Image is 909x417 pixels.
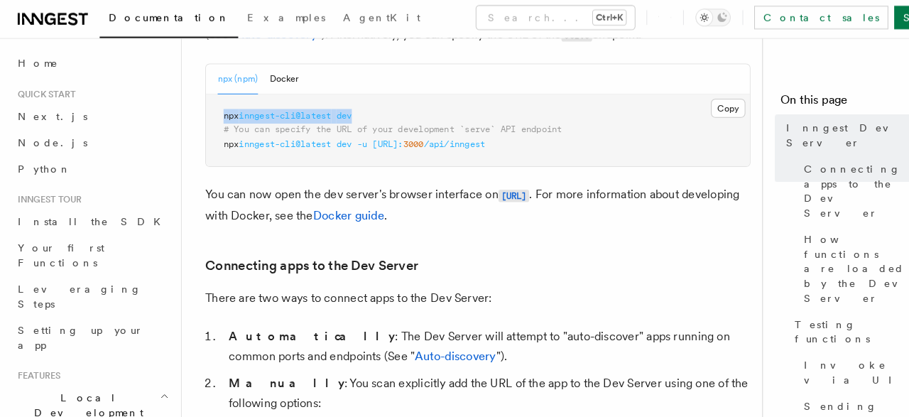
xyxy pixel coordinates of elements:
[462,9,615,31] button: Search...Ctrl+K
[689,99,722,117] button: Copy
[11,190,80,202] span: Inngest tour
[731,9,861,31] a: Contact sales
[11,102,167,128] a: Next.js
[17,109,85,121] span: Next.js
[332,14,408,26] span: AgentKit
[326,110,341,120] span: dev
[11,128,167,153] a: Node.js
[483,185,513,198] a: [URL]
[199,282,727,302] p: There are two ways to connect apps to the Dev Server:
[11,205,167,230] a: Install the SDK
[773,222,892,304] a: How functions are loaded by the Dev Server
[779,227,892,298] span: How functions are loaded by the Dev Server
[756,114,892,153] a: Inngest Dev Server
[17,237,102,263] span: Your first Functions
[97,4,231,40] a: Documentation
[217,110,232,120] span: npx
[11,381,155,409] span: Local Development
[410,138,470,148] span: /api/inngest
[11,51,167,77] a: Home
[231,4,324,38] a: Examples
[17,212,164,223] span: Install the SDK
[217,138,232,148] span: npx
[17,135,85,146] span: Node.js
[11,270,167,310] a: Leveraging Steps
[105,14,222,26] span: Documentation
[11,230,167,270] a: Your first Functions
[773,153,892,222] a: Connecting apps to the Dev Server
[11,88,73,99] span: Quick start
[199,251,405,271] a: Connecting apps to the Dev Server
[217,124,545,134] span: # You can specify the URL of your development `serve` API endpoint
[17,317,139,342] span: Setting up your app
[391,138,410,148] span: 3000
[17,277,137,303] span: Leveraging Steps
[779,159,892,216] span: Connecting apps to the Dev Server
[17,161,69,172] span: Python
[199,182,727,222] p: You can now open the dev server's browser interface on . For more information about developing wi...
[773,344,892,384] a: Invoke via UI
[779,350,892,378] span: Invoke via UI
[217,319,727,359] li: : The Dev Server will attempt to "auto-discover" apps running on common ports and endpoints (See ...
[222,322,383,335] strong: Automatically
[11,375,167,415] button: Local Development
[346,138,356,148] span: -u
[771,310,892,338] span: Testing functions
[324,4,416,38] a: AgentKit
[361,138,391,148] span: [URL]:
[229,30,307,43] a: Auto-discovery
[765,304,892,344] a: Testing functions
[762,119,892,148] span: Inngest Dev Server
[211,65,250,94] button: npx (npm)
[402,342,481,355] a: Auto-discovery
[303,205,372,219] a: Docker guide
[11,153,167,179] a: Python
[575,13,606,27] kbd: Ctrl+K
[674,11,708,28] button: Toggle dark mode
[756,91,892,114] h4: On this page
[11,361,59,372] span: Features
[11,310,167,350] a: Setting up your app
[326,138,341,148] span: dev
[232,110,321,120] span: inngest-cli@latest
[483,187,513,199] code: [URL]
[222,367,334,381] strong: Manually
[261,65,289,94] button: Docker
[17,57,57,71] span: Home
[232,138,321,148] span: inngest-cli@latest
[239,14,315,26] span: Examples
